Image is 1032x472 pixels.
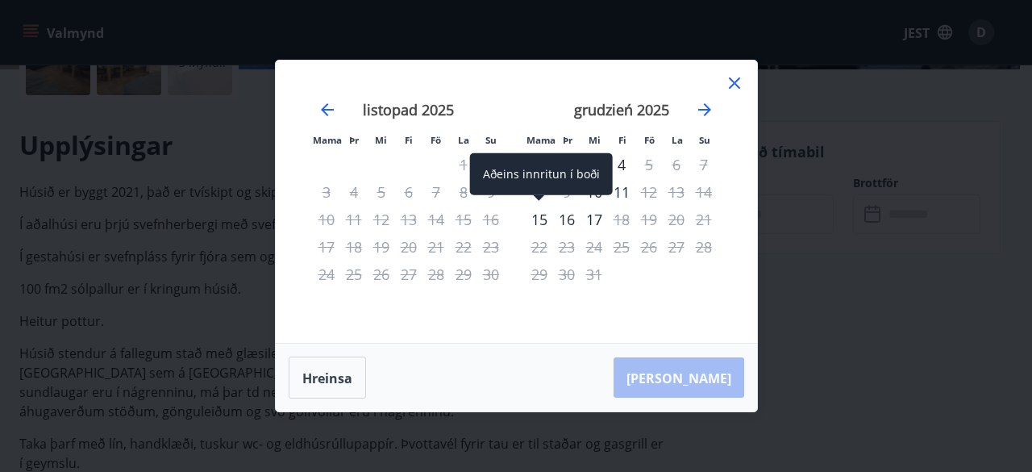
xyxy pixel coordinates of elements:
td: miðvikudagur, 3 grudnia 2025 [580,151,608,178]
div: Aðeins útritun í boði [635,178,663,206]
font: Þr [563,134,572,146]
font: Fö [644,134,655,146]
td: Niedostępne. sunnudagur, 23 listopada 2025 [477,233,505,261]
td: miðvikudagur, 17 grudnia 2025 [580,206,608,233]
td: Niedostępne. þriðjudagur, 11 listopada 2025 [340,206,368,233]
font: Mama [526,134,556,146]
td: Niedostępne. fimmtudagur, 18 grudnia 2025 [608,206,635,233]
font: 11 [614,182,630,202]
font: Fi [405,134,413,146]
td: Niedostępne. laugardagur, 27 grudnia 2025 [663,233,690,261]
td: Niedostępne. þriðjudagur, 25 listopada 2025 [340,261,368,288]
td: fimmtudagur, 4. desember 2025 [608,151,635,178]
font: 15 [531,210,547,229]
td: mánudagur, 15. desember 2025 [526,206,553,233]
div: Aðeins útritun í boði [608,206,635,233]
font: Su [485,134,497,146]
td: Niedostępne. miðvikudagur, 19 listopada 2025 [368,233,395,261]
td: Niedostępne. laugardagur, 20 grudnia 2025 [663,206,690,233]
td: Niedostępne. föstudagur, 28 listopada 2025 [422,261,450,288]
font: Mi [375,134,387,146]
td: Niedostępne. sunnudagur, 21 grudnia 2025 [690,206,718,233]
td: Niedostępne. mánudagur, 24 listopada 2025 [313,261,340,288]
td: Niedostępne. sunnudagur, 2 listopada 2025 r [477,151,505,178]
div: Przejdź dalej, aby przejść do następnego miesiąca. [695,100,714,119]
td: Niedostępne. sunnudagur, 14 grudnia 2025 [690,178,718,206]
div: Aðeins innritun í boði [526,206,553,233]
button: Hreinsa [289,357,366,399]
font: La [672,134,683,146]
td: Niedostępne. þriðjudagur, 30 grudnia 2025 [553,261,580,288]
font: Fö [431,134,441,146]
td: mánudagur, 1. desember 2025 [526,151,553,178]
font: Mama [313,134,342,146]
td: Niedostępne. sunnudagur, 30 listopada 2025 [477,261,505,288]
td: Niedostępne. þriðjudagur, 4 listopada 2025 r [340,178,368,206]
td: þriðjudagur, 16 grudnia 2025 [553,206,580,233]
td: Niedostępne. föstudagur, 5 grudnia 2025 [635,151,663,178]
div: Aðeins innritun í boði [470,153,613,195]
td: Niedostępne. fimmtudagur, 6 listopada 2025 [395,178,422,206]
font: Hreinsa [302,370,352,387]
td: Niedostępne. laugardagur, 13 grudnia 2025 [663,178,690,206]
td: Niedostępne. þriðjudagur, 18 listopada 2025 [340,233,368,261]
td: Niedostępne. fimmtudagur, 27 listopada 2025 [395,261,422,288]
td: Niedostępne. mánudagur, 29. grudnia 2025 [526,261,553,288]
td: Niedostępne. laugardagur, 15 listopada 2025 [450,206,477,233]
td: Niedostępne. föstudagur, 26 grudnia 2025 [635,233,663,261]
div: Aðeins útritun í boði [635,151,663,178]
font: Fi [618,134,626,146]
td: Niedostępne. föstudagur, 12 grudnia 2025 [635,178,663,206]
td: Niedostępne. laugardagur, 1 listopada 2025 [450,151,477,178]
td: Niedostępne. fimmtudagur, 13 listopada 2025 [395,206,422,233]
font: Þr [349,134,359,146]
div: Aðeins innritun í boði [526,151,553,178]
td: Niedostępne. miðvikudagur, 24. grudnia 2025 [580,233,608,261]
td: Niedostępne. föstudagur, 7 listopada 2025 [422,178,450,206]
td: fimmtudagur, 11 grudnia 2025 [608,178,635,206]
td: Niedostępne. mánudagur, 3 listopada 2025 [313,178,340,206]
td: Niedostępne. fimmtudagur, 25 grudnia 2025 [608,233,635,261]
font: 5 [645,155,653,174]
td: Niedostępne. laugardagur, 29 listopada 2025 [450,261,477,288]
font: grudzień 2025 [574,100,669,119]
td: Niedostępne. sunnudagur, 16 listopada 2025 [477,206,505,233]
td: Niedostępne. laugardagur, 8 listopada 2025 [450,178,477,206]
font: 12 [641,182,657,202]
td: Niedostępne. fimmtudagur, 20 listopada 2025 [395,233,422,261]
td: Niedostępne. mánudagur, 10 listopada 2025 [313,206,340,233]
td: Niedostępne. föstudagur, 14 listopada 2025 [422,206,450,233]
font: 4 [618,155,626,174]
td: Niedostępne. sunnudagur, 7 grudnia 2025 [690,151,718,178]
td: Niedostępne. þriðjudagur, 23 grudnia 2025 [553,233,580,261]
td: Niedostępne. miðvikudagur, 31 grudnia 2025 [580,261,608,288]
td: Niedostępne. mánudagur, 17 listopada 2025 [313,233,340,261]
td: Niedostępne. föstudagur, 21 listopada 2025 [422,233,450,261]
font: 17 [586,210,602,229]
font: 18 [614,210,630,229]
td: Niedostępne. miðvikudagur, 5 listopada 2025 [368,178,395,206]
td: Niedostępne. miðvikudagur, 12 listopada 2025 [368,206,395,233]
font: Mi [589,134,601,146]
td: þriðjudagur, 2 grudnia 2025 r [553,151,580,178]
div: Przejdź wstecz, aby przejść do poprzedniego miesiąca. [318,100,337,119]
font: Su [699,134,710,146]
td: Niedostępne. laugardagur, 22 listopada 2025 [450,233,477,261]
td: Niedostępne. miðvikudagur, 26 listopada 2025 [368,261,395,288]
td: Niedostępne. mánudagur, 22. grudnia 2025 [526,233,553,261]
font: La [458,134,469,146]
td: Niedostępne. sunnudagur, 28 grudnia 2025 [690,233,718,261]
font: 16 [559,210,575,229]
td: Niedostępne. föstudagur, 19 grudnia 2025 [635,206,663,233]
td: Niedostępne. laugardagur, 6 grudnia 2025 [663,151,690,178]
font: listopad 2025 [363,100,454,119]
div: Kalendarz [295,80,738,324]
